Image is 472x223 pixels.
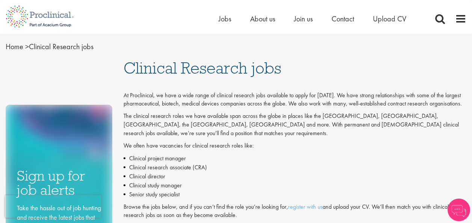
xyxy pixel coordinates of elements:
[124,91,466,108] p: At Proclinical, we have a wide range of clinical research jobs available to apply for [DATE]. We ...
[373,14,406,24] a: Upload CV
[124,142,466,150] p: We often have vacancies for clinical research roles like:
[17,169,101,197] h3: Sign up for job alerts
[294,14,313,24] a: Join us
[448,199,470,221] img: Chatbot
[124,181,466,190] li: Clinical study manager
[6,42,93,51] span: Clinical Research jobs
[288,203,323,211] a: register with us
[124,58,281,78] span: Clinical Research jobs
[5,195,101,218] iframe: reCAPTCHA
[124,190,466,199] li: Senior study specialist
[124,172,466,181] li: Clinical director
[219,14,231,24] a: Jobs
[124,112,466,138] p: The clinical research roles we have available span across the globe in places like the [GEOGRAPHI...
[124,163,466,172] li: Clinical research associate (CRA)
[124,154,466,163] li: Clinical project manager
[250,14,275,24] a: About us
[6,42,23,51] a: breadcrumb link to Home
[332,14,354,24] a: Contact
[124,203,466,220] p: Browse the jobs below, and if you can’t find the role you’re looking for, and upload your CV. We’...
[25,42,29,51] span: >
